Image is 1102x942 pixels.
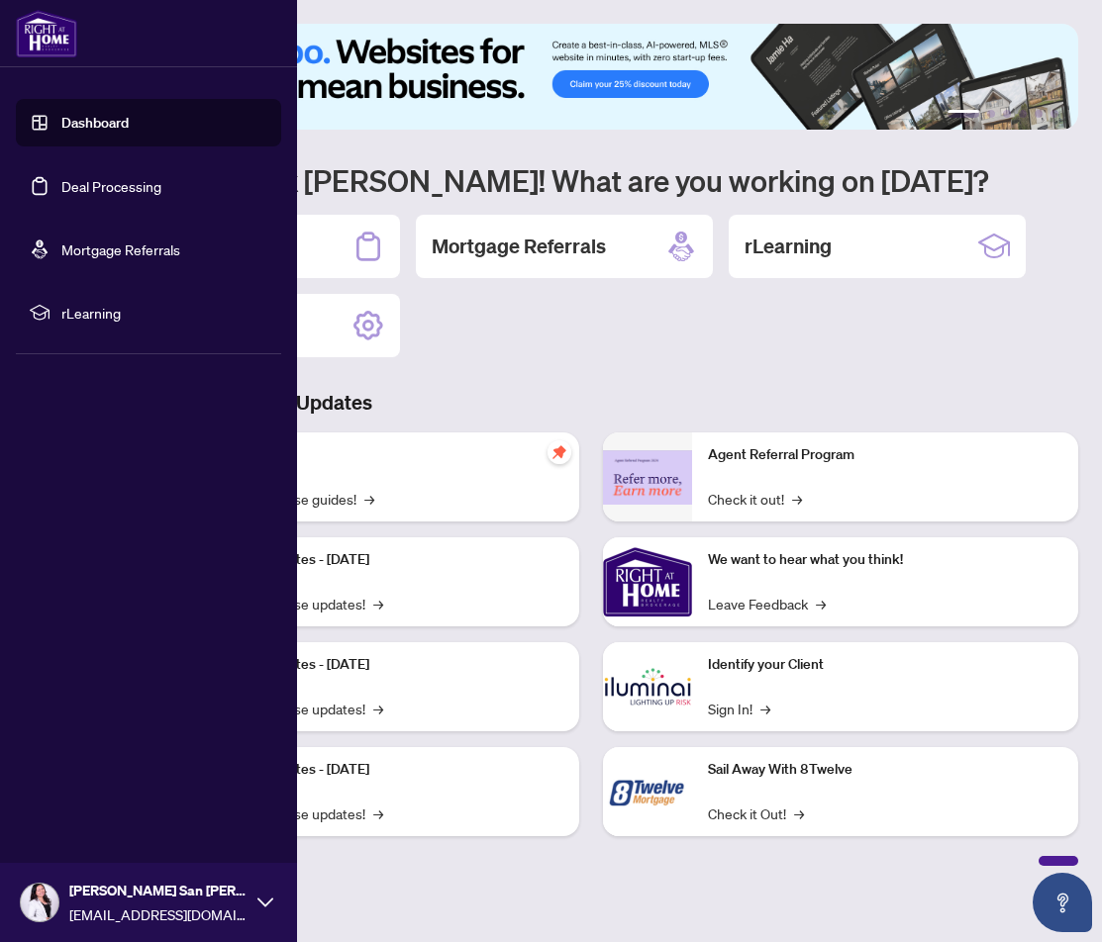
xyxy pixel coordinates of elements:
[61,114,129,132] a: Dashboard
[364,488,374,510] span: →
[208,654,563,676] p: Platform Updates - [DATE]
[1033,873,1092,932] button: Open asap
[792,488,802,510] span: →
[708,444,1063,466] p: Agent Referral Program
[61,302,267,324] span: rLearning
[987,110,995,118] button: 2
[745,233,832,260] h2: rLearning
[708,488,802,510] a: Check it out!→
[373,698,383,719] span: →
[432,233,606,260] h2: Mortgage Referrals
[1003,110,1011,118] button: 3
[21,884,58,921] img: Profile Icon
[948,110,979,118] button: 1
[61,177,161,195] a: Deal Processing
[708,698,770,719] a: Sign In!→
[373,593,383,614] span: →
[61,240,180,258] a: Mortgage Referrals
[708,802,804,824] a: Check it Out!→
[69,903,248,925] span: [EMAIL_ADDRESS][DOMAIN_NAME]
[708,759,1063,781] p: Sail Away With 8Twelve
[69,880,248,901] span: [PERSON_NAME] San [PERSON_NAME]
[548,440,571,464] span: pushpin
[603,450,692,505] img: Agent Referral Program
[1051,110,1058,118] button: 6
[208,444,563,466] p: Self-Help
[708,593,826,614] a: Leave Feedback→
[1035,110,1043,118] button: 5
[708,549,1063,571] p: We want to hear what you think!
[103,24,1078,130] img: Slide 0
[794,802,804,824] span: →
[1019,110,1027,118] button: 4
[603,747,692,836] img: Sail Away With 8Twelve
[103,389,1078,417] h3: Brokerage & Industry Updates
[760,698,770,719] span: →
[816,593,826,614] span: →
[208,549,563,571] p: Platform Updates - [DATE]
[16,10,77,57] img: logo
[208,759,563,781] p: Platform Updates - [DATE]
[603,537,692,626] img: We want to hear what you think!
[708,654,1063,676] p: Identify your Client
[373,802,383,824] span: →
[103,161,1078,199] h1: Welcome back [PERSON_NAME]! What are you working on [DATE]?
[603,642,692,731] img: Identify your Client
